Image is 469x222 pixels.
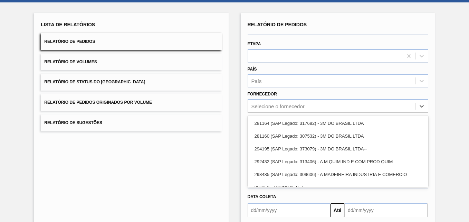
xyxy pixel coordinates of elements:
[44,120,102,125] span: Relatório de Sugestões
[248,67,257,72] label: País
[41,114,221,131] button: Relatório de Sugestões
[248,155,428,168] div: 292432 (SAP Legado: 313406) - A M QUIM IND E COM PROD QUIM
[251,78,262,84] div: País
[248,142,428,155] div: 294195 (SAP Legado: 373079) - 3M DO BRASIL LTDA--
[41,22,95,27] span: Lista de Relatórios
[248,92,277,96] label: Fornecedor
[248,41,261,46] label: Etapa
[248,22,307,27] span: Relatório de Pedidos
[248,181,428,194] div: 356259 - ACONCAL S. A.
[41,54,221,71] button: Relatório de Volumes
[251,103,305,109] div: Selecione o fornecedor
[248,203,331,217] input: dd/mm/yyyy
[344,203,428,217] input: dd/mm/yyyy
[248,117,428,130] div: 281164 (SAP Legado: 317682) - 3M DO BRASIL LTDA
[41,94,221,111] button: Relatório de Pedidos Originados por Volume
[41,33,221,50] button: Relatório de Pedidos
[248,130,428,142] div: 281160 (SAP Legado: 307532) - 3M DO BRASIL LTDA
[44,39,95,44] span: Relatório de Pedidos
[331,203,344,217] button: Até
[41,74,221,91] button: Relatório de Status do [GEOGRAPHIC_DATA]
[44,59,97,64] span: Relatório de Volumes
[44,100,152,105] span: Relatório de Pedidos Originados por Volume
[248,168,428,181] div: 298485 (SAP Legado: 309606) - A MADEIREIRA INDUSTRIA E COMERCIO
[44,80,145,84] span: Relatório de Status do [GEOGRAPHIC_DATA]
[248,194,276,199] span: Data coleta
